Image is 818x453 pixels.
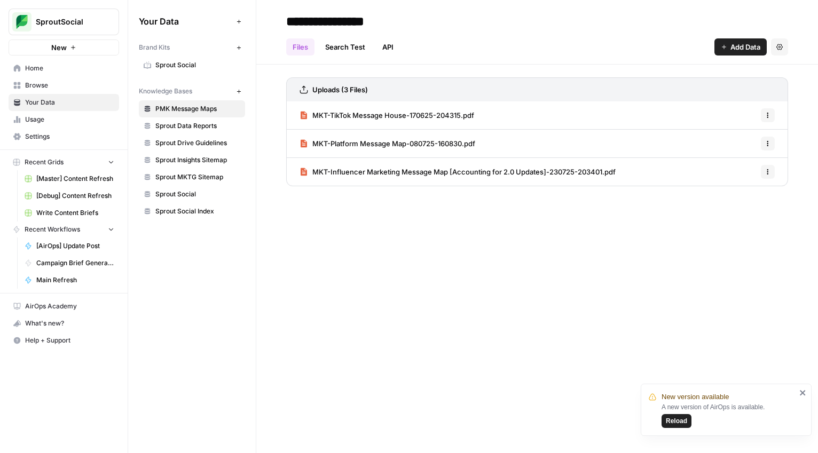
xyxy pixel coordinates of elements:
[20,204,119,221] a: Write Content Briefs
[300,158,616,186] a: MKT-Influencer Marketing Message Map [Accounting for 2.0 Updates]-230725-203401.pdf
[139,169,245,186] a: Sprout MKTG Sitemap
[155,172,240,182] span: Sprout MKTG Sitemap
[139,86,192,96] span: Knowledge Bases
[319,38,372,55] a: Search Test
[155,121,240,131] span: Sprout Data Reports
[25,81,114,90] span: Browse
[312,166,616,177] span: MKT-Influencer Marketing Message Map [Accounting for 2.0 Updates]-230725-203401.pdf
[286,38,314,55] a: Files
[9,315,119,332] button: What's new?
[730,42,760,52] span: Add Data
[300,101,474,129] a: MKT-TikTok Message House-170625-204315.pdf
[25,225,80,234] span: Recent Workflows
[155,138,240,148] span: Sprout Drive Guidelines
[139,152,245,169] a: Sprout Insights Sitemap
[376,38,400,55] a: API
[155,206,240,216] span: Sprout Social Index
[155,104,240,114] span: PMK Message Maps
[25,336,114,345] span: Help + Support
[9,128,119,145] a: Settings
[36,275,114,285] span: Main Refresh
[20,255,119,272] a: Campaign Brief Generator
[155,60,240,70] span: Sprout Social
[25,301,114,311] span: AirOps Academy
[662,402,796,428] div: A new version of AirOps is available.
[9,154,119,170] button: Recent Grids
[155,189,240,199] span: Sprout Social
[25,157,64,167] span: Recent Grids
[139,57,245,74] a: Sprout Social
[36,174,114,184] span: [Master] Content Refresh
[300,130,475,157] a: MKT-Platform Message Map-080725-160830.pdf
[25,115,114,124] span: Usage
[312,84,368,95] h3: Uploads (3 Files)
[25,132,114,141] span: Settings
[662,414,691,428] button: Reload
[9,9,119,35] button: Workspace: SproutSocial
[36,258,114,268] span: Campaign Brief Generator
[139,15,232,28] span: Your Data
[9,298,119,315] a: AirOps Academy
[36,241,114,251] span: [AirOps] Update Post
[20,272,119,289] a: Main Refresh
[36,17,100,27] span: SproutSocial
[9,94,119,111] a: Your Data
[155,155,240,165] span: Sprout Insights Sitemap
[25,63,114,73] span: Home
[714,38,767,55] button: Add Data
[9,111,119,128] a: Usage
[9,39,119,55] button: New
[312,110,474,121] span: MKT-TikTok Message House-170625-204315.pdf
[25,98,114,107] span: Your Data
[139,43,170,52] span: Brand Kits
[312,138,475,149] span: MKT-Platform Message Map-080725-160830.pdf
[9,77,119,94] a: Browse
[139,100,245,117] a: PMK Message Maps
[36,208,114,218] span: Write Content Briefs
[300,78,368,101] a: Uploads (3 Files)
[139,186,245,203] a: Sprout Social
[20,170,119,187] a: [Master] Content Refresh
[9,315,119,331] div: What's new?
[139,203,245,220] a: Sprout Social Index
[20,237,119,255] a: [AirOps] Update Post
[139,134,245,152] a: Sprout Drive Guidelines
[36,191,114,201] span: [Debug] Content Refresh
[9,221,119,237] button: Recent Workflows
[51,42,67,53] span: New
[12,12,32,31] img: SproutSocial Logo
[799,388,807,397] button: close
[662,392,729,402] span: New version available
[9,332,119,349] button: Help + Support
[9,60,119,77] a: Home
[139,117,245,134] a: Sprout Data Reports
[666,416,687,426] span: Reload
[20,187,119,204] a: [Debug] Content Refresh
